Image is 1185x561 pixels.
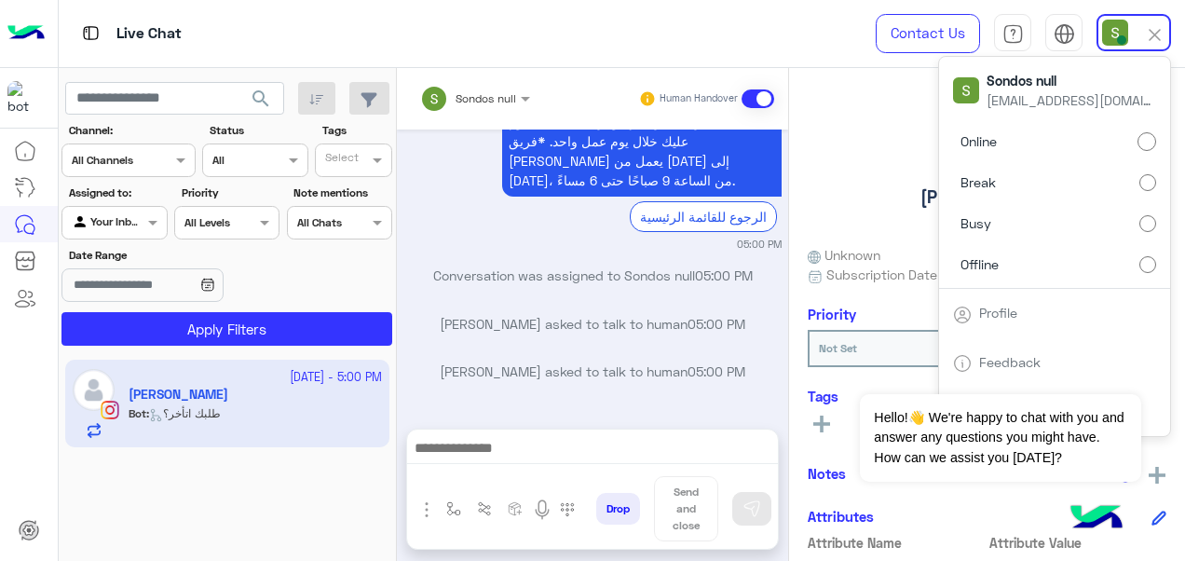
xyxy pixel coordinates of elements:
[920,186,1055,208] h5: [PERSON_NAME]
[808,533,986,553] span: Attribute Name
[508,501,523,516] img: create order
[960,131,997,151] span: Online
[695,267,753,283] span: 05:00 PM
[737,237,782,252] small: 05:00 PM
[61,312,392,346] button: Apply Filters
[826,265,987,284] span: Subscription Date : [DATE]
[1139,174,1156,191] input: Break
[1139,215,1156,232] input: Busy
[116,21,182,47] p: Live Chat
[876,14,980,53] a: Contact Us
[660,91,738,106] small: Human Handover
[808,465,846,482] h6: Notes
[688,316,745,332] span: 05:00 PM
[404,266,782,285] p: Conversation was assigned to Sondos null
[808,508,874,525] h6: Attributes
[960,213,991,233] span: Busy
[1002,23,1024,45] img: tab
[989,533,1167,553] span: Attribute Value
[630,201,777,232] div: الرجوع للقائمة الرئيسية
[500,494,531,525] button: create order
[987,90,1154,110] span: [EMAIL_ADDRESS][DOMAIN_NAME]
[808,306,856,322] h6: Priority
[470,494,500,525] button: Trigger scenario
[1144,24,1165,46] img: close
[1139,256,1156,273] input: Offline
[182,185,278,201] label: Priority
[979,305,1017,321] a: Profile
[79,21,102,45] img: tab
[560,502,575,517] img: make a call
[293,185,389,201] label: Note mentions
[1137,132,1156,151] input: Online
[960,172,996,192] span: Break
[953,306,972,324] img: tab
[446,501,461,516] img: select flow
[960,254,999,274] span: Offline
[439,494,470,525] button: select flow
[250,88,272,110] span: search
[808,388,1166,404] h6: Tags
[322,122,390,139] label: Tags
[1064,486,1129,552] img: hulul-logo.png
[987,71,1154,90] span: Sondos null
[1149,467,1165,484] img: add
[531,499,553,521] img: send voice note
[742,499,761,518] img: send message
[7,81,41,115] img: 923305001092802
[404,314,782,334] p: [PERSON_NAME] asked to talk to human
[69,122,194,139] label: Channel:
[953,77,979,103] img: userImage
[860,394,1140,482] span: Hello!👋 We're happy to chat with you and answer any questions you might have. How can we assist y...
[688,363,745,379] span: 05:00 PM
[69,247,278,264] label: Date Range
[415,499,438,521] img: send attachment
[596,493,640,525] button: Drop
[238,82,284,122] button: search
[456,91,516,105] span: Sondos null
[1102,20,1128,46] img: userImage
[808,245,880,265] span: Unknown
[404,362,782,381] p: [PERSON_NAME] asked to talk to human
[994,14,1031,53] a: tab
[502,86,782,197] p: 14/10/2025, 5:00 PM
[7,14,45,53] img: Logo
[322,149,359,171] div: Select
[69,185,165,201] label: Assigned to:
[654,476,718,541] button: Send and close
[210,122,306,139] label: Status
[819,341,857,355] b: Not Set
[1054,23,1075,45] img: tab
[477,501,492,516] img: Trigger scenario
